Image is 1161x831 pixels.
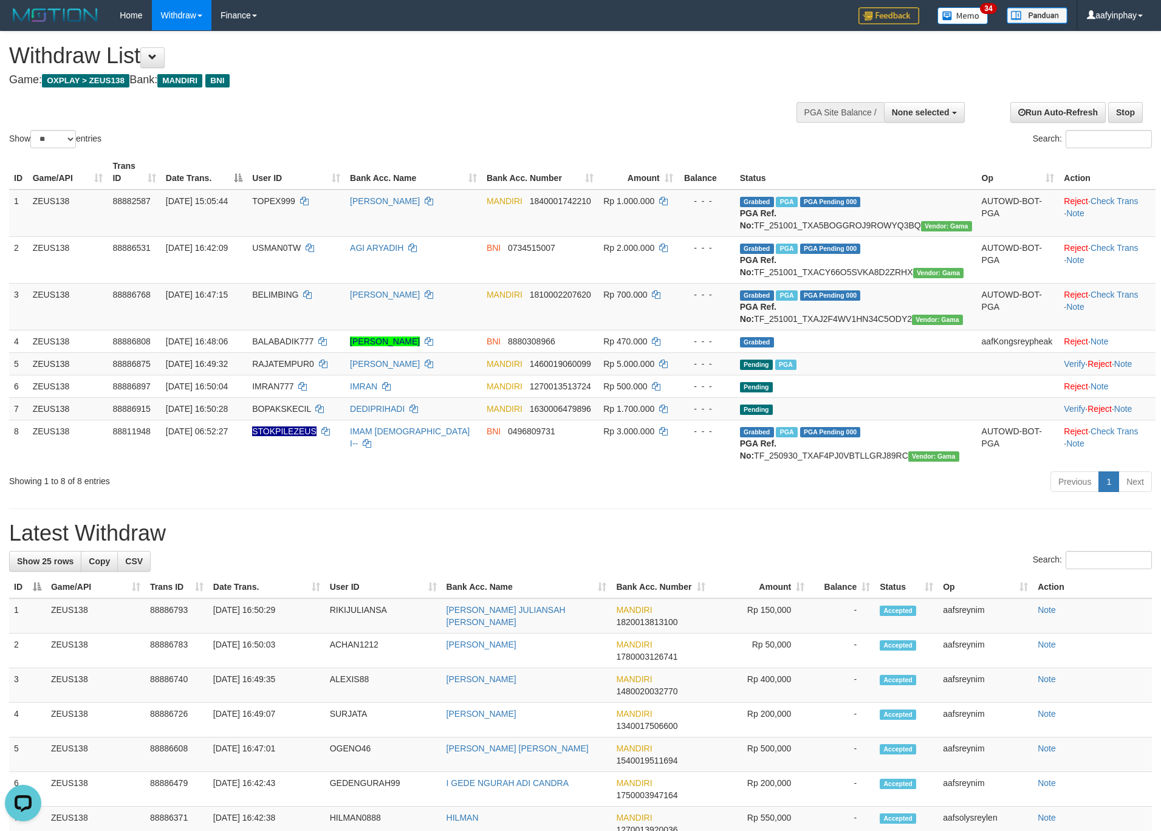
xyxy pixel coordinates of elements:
[1059,375,1156,397] td: ·
[809,598,875,634] td: -
[117,551,151,572] a: CSV
[683,335,730,347] div: - - -
[809,576,875,598] th: Balance: activate to sort column ascending
[1038,640,1056,649] a: Note
[108,155,160,190] th: Trans ID: activate to sort column ascending
[892,108,950,117] span: None selected
[487,381,522,391] span: MANDIRI
[977,330,1060,352] td: aafKongsreypheak
[977,420,1060,467] td: AUTOWD-BOT-PGA
[603,290,647,299] span: Rp 700.000
[1091,290,1139,299] a: Check Trans
[616,686,677,696] span: Copy 1480020032770 to clipboard
[616,674,652,684] span: MANDIRI
[710,576,809,598] th: Amount: activate to sort column ascending
[1064,426,1088,436] a: Reject
[9,576,46,598] th: ID: activate to sort column descending
[912,315,963,325] span: Vendor URL: https://trx31.1velocity.biz
[350,290,420,299] a: [PERSON_NAME]
[325,772,442,807] td: GEDENGURAH99
[1059,330,1156,352] td: ·
[1091,426,1139,436] a: Check Trans
[145,737,208,772] td: 88886608
[1064,404,1085,414] a: Verify
[325,737,442,772] td: OGENO46
[884,102,965,123] button: None selected
[809,772,875,807] td: -
[350,359,420,369] a: [PERSON_NAME]
[208,737,325,772] td: [DATE] 16:47:01
[913,268,964,278] span: Vendor URL: https://trx31.1velocity.biz
[166,381,228,391] span: [DATE] 16:50:04
[345,155,482,190] th: Bank Acc. Name: activate to sort column ascending
[9,236,28,283] td: 2
[42,74,129,87] span: OXPLAY > ZEUS138
[616,813,652,822] span: MANDIRI
[166,404,228,414] span: [DATE] 16:50:28
[9,74,762,86] h4: Game: Bank:
[350,381,377,391] a: IMRAN
[603,337,647,346] span: Rp 470.000
[1066,302,1084,312] a: Note
[678,155,735,190] th: Balance
[5,5,41,41] button: Open LiveChat chat widget
[740,197,774,207] span: Grabbed
[530,290,591,299] span: Copy 1810002207620 to clipboard
[938,634,1033,668] td: aafsreynim
[735,236,977,283] td: TF_251001_TXACY66O5SVKA8D2ZRHX
[616,617,677,627] span: Copy 1820013813100 to clipboard
[977,155,1060,190] th: Op: activate to sort column ascending
[9,772,46,807] td: 6
[487,426,501,436] span: BNI
[9,190,28,237] td: 1
[89,556,110,566] span: Copy
[350,426,470,448] a: IMAM [DEMOGRAPHIC_DATA] I--
[447,674,516,684] a: [PERSON_NAME]
[1038,674,1056,684] a: Note
[1033,130,1152,148] label: Search:
[880,675,916,685] span: Accepted
[809,634,875,668] td: -
[350,337,420,346] a: [PERSON_NAME]
[603,381,647,391] span: Rp 500.000
[1064,381,1088,391] a: Reject
[603,196,654,206] span: Rp 1.000.000
[9,330,28,352] td: 4
[9,470,474,487] div: Showing 1 to 8 of 8 entries
[166,337,228,346] span: [DATE] 16:48:06
[740,337,774,347] span: Grabbed
[1064,359,1085,369] a: Verify
[611,576,710,598] th: Bank Acc. Number: activate to sort column ascending
[112,404,150,414] span: 88886915
[28,397,108,420] td: ZEUS138
[208,598,325,634] td: [DATE] 16:50:29
[938,703,1033,737] td: aafsreynim
[937,7,988,24] img: Button%20Memo.svg
[125,556,143,566] span: CSV
[208,703,325,737] td: [DATE] 16:49:07
[447,744,589,753] a: [PERSON_NAME] [PERSON_NAME]
[166,243,228,253] span: [DATE] 16:42:09
[9,668,46,703] td: 3
[28,283,108,330] td: ZEUS138
[17,556,74,566] span: Show 25 rows
[145,634,208,668] td: 88886783
[112,359,150,369] span: 88886875
[112,381,150,391] span: 88886897
[487,359,522,369] span: MANDIRI
[1059,236,1156,283] td: · ·
[683,380,730,392] div: - - -
[1066,551,1152,569] input: Search:
[1033,551,1152,569] label: Search:
[800,290,861,301] span: PGA Pending
[9,521,1152,545] h1: Latest Withdraw
[1091,243,1139,253] a: Check Trans
[776,290,797,301] span: Marked by aafsolysreylen
[46,703,145,737] td: ZEUS138
[252,196,295,206] span: TOPEX999
[880,710,916,720] span: Accepted
[350,196,420,206] a: [PERSON_NAME]
[1098,471,1119,492] a: 1
[740,255,776,277] b: PGA Ref. No:
[350,404,405,414] a: DEDIPRIHADI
